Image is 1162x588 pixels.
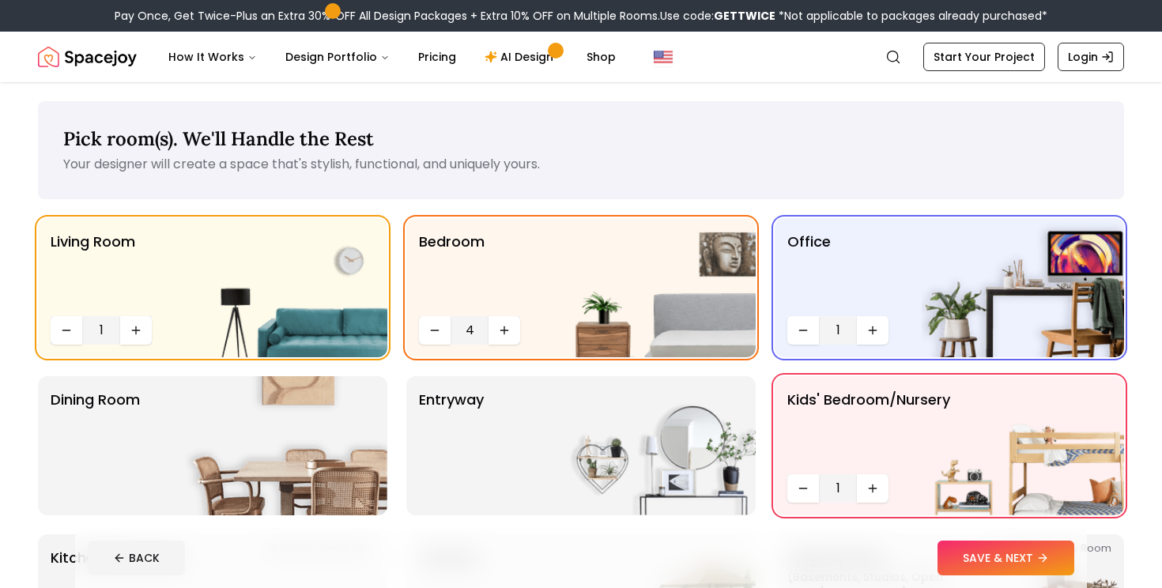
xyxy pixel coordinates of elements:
[714,8,775,24] b: GETTWICE
[51,316,82,345] button: Decrease quantity
[553,376,756,515] img: entryway
[419,389,484,503] p: entryway
[38,41,137,73] a: Spacejoy
[472,41,571,73] a: AI Design
[88,541,185,575] button: BACK
[938,541,1074,575] button: SAVE & NEXT
[89,321,114,340] span: 1
[38,41,137,73] img: Spacejoy Logo
[553,218,756,357] img: Bedroom
[51,231,135,310] p: Living Room
[857,474,888,503] button: Increase quantity
[457,321,482,340] span: 4
[787,474,819,503] button: Decrease quantity
[660,8,775,24] span: Use code:
[574,41,628,73] a: Shop
[273,41,402,73] button: Design Portfolio
[857,316,888,345] button: Increase quantity
[922,376,1124,515] img: Kids' Bedroom/Nursery
[787,316,819,345] button: Decrease quantity
[825,321,851,340] span: 1
[63,126,374,151] span: Pick room(s). We'll Handle the Rest
[156,41,270,73] button: How It Works
[51,389,140,503] p: Dining Room
[185,218,387,357] img: Living Room
[419,316,451,345] button: Decrease quantity
[419,231,485,310] p: Bedroom
[489,316,520,345] button: Increase quantity
[115,8,1047,24] div: Pay Once, Get Twice-Plus an Extra 30% OFF All Design Packages + Extra 10% OFF on Multiple Rooms.
[923,43,1045,71] a: Start Your Project
[654,47,673,66] img: United States
[787,389,950,468] p: Kids' Bedroom/Nursery
[120,316,152,345] button: Increase quantity
[775,8,1047,24] span: *Not applicable to packages already purchased*
[63,155,1099,174] p: Your designer will create a space that's stylish, functional, and uniquely yours.
[185,376,387,515] img: Dining Room
[787,231,831,310] p: Office
[922,218,1124,357] img: Office
[1058,43,1124,71] a: Login
[156,41,628,73] nav: Main
[825,479,851,498] span: 1
[406,41,469,73] a: Pricing
[38,32,1124,82] nav: Global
